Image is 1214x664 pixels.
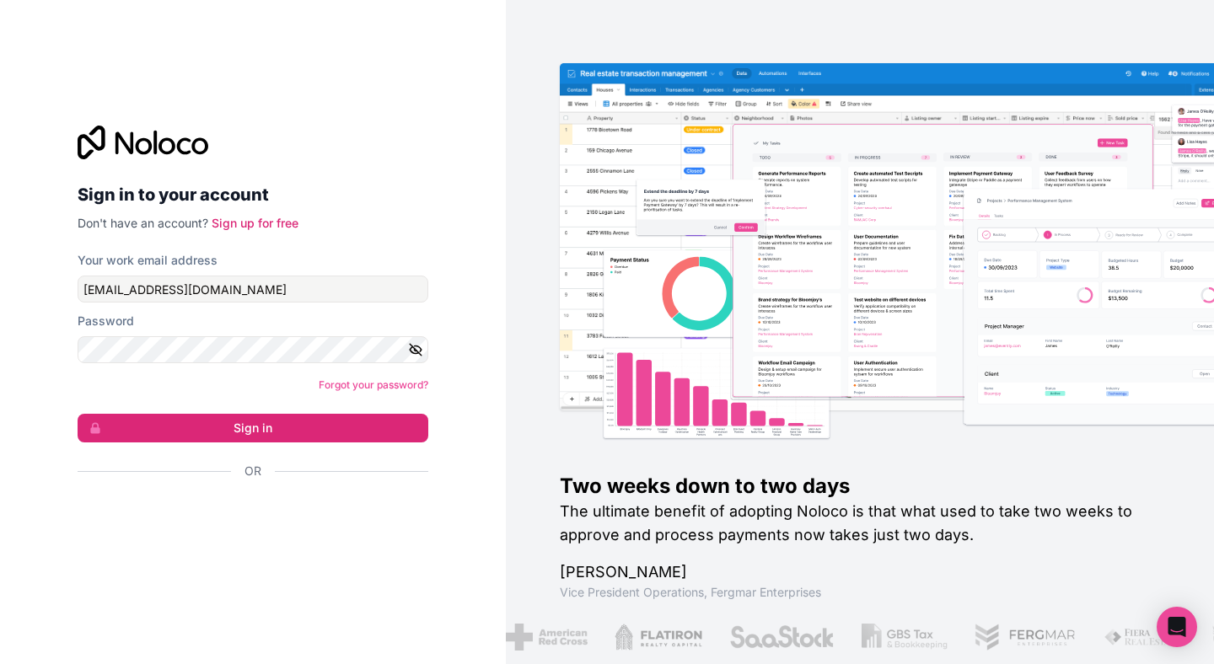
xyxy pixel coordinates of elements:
[726,624,832,651] img: /assets/saastock-C6Zbiodz.png
[78,252,218,269] label: Your work email address
[560,473,1160,500] h1: Two weeks down to two days
[502,624,584,651] img: /assets/american-red-cross-BAupjrZR.png
[78,336,428,363] input: Password
[69,498,423,535] iframe: Sign in with Google Button
[1101,624,1180,651] img: /assets/fiera-fwj2N5v4.png
[78,313,134,329] label: Password
[244,463,261,479] span: Or
[560,560,1160,584] h1: [PERSON_NAME]
[78,216,208,230] span: Don't have an account?
[78,179,428,210] h2: Sign in to your account
[78,276,428,303] input: Email address
[78,414,428,442] button: Sign in
[1157,607,1197,647] div: Open Intercom Messenger
[971,624,1074,651] img: /assets/fergmar-CudnrXN5.png
[560,584,1160,601] h1: Vice President Operations , Fergmar Enterprises
[859,624,944,651] img: /assets/gbstax-C-GtDUiK.png
[319,378,428,391] a: Forgot your password?
[612,624,700,651] img: /assets/flatiron-C8eUkumj.png
[212,216,298,230] a: Sign up for free
[560,500,1160,547] h2: The ultimate benefit of adopting Noloco is that what used to take two weeks to approve and proces...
